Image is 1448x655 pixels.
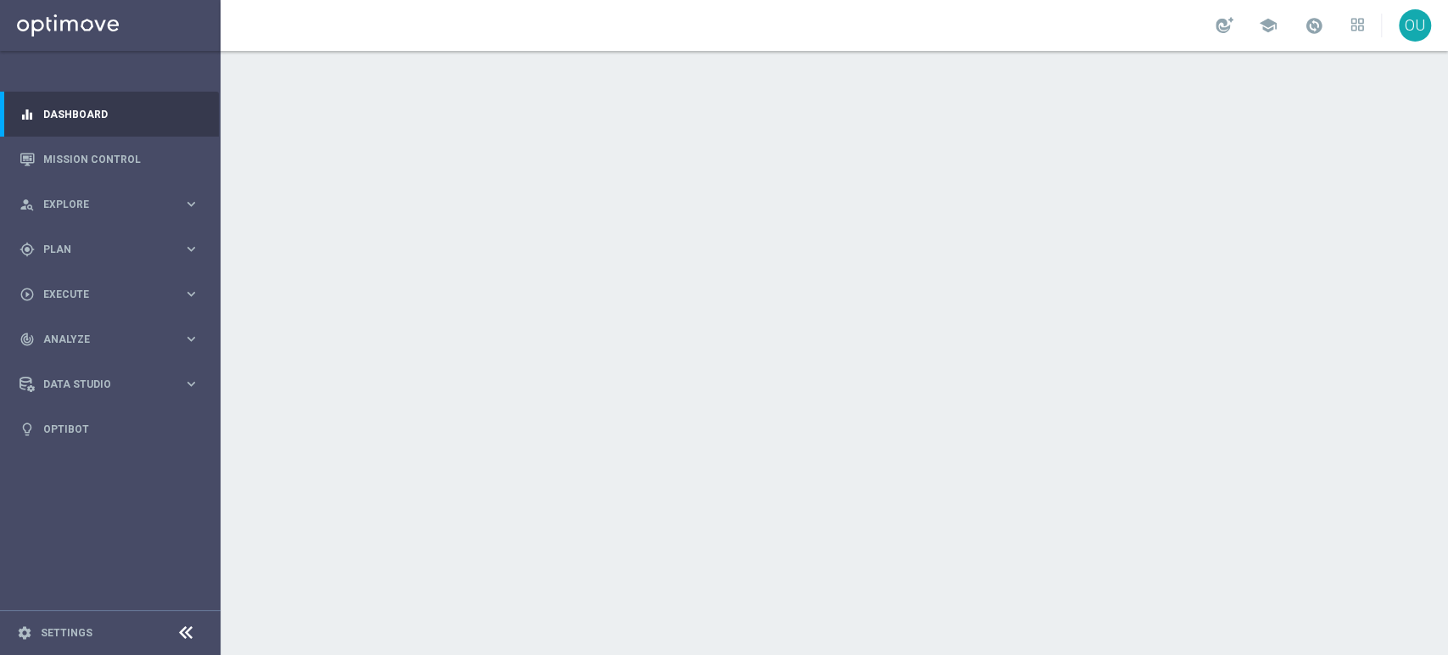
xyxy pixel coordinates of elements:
span: Analyze [43,334,183,344]
span: Data Studio [43,379,183,389]
button: track_changes Analyze keyboard_arrow_right [19,333,200,346]
i: settings [17,625,32,641]
button: Mission Control [19,153,200,166]
span: school [1259,16,1277,35]
i: keyboard_arrow_right [183,196,199,212]
i: keyboard_arrow_right [183,286,199,302]
span: Explore [43,199,183,210]
div: Data Studio [20,377,183,392]
i: keyboard_arrow_right [183,331,199,347]
i: gps_fixed [20,242,35,257]
i: lightbulb [20,422,35,437]
a: Settings [41,628,92,638]
a: Dashboard [43,92,199,137]
button: person_search Explore keyboard_arrow_right [19,198,200,211]
i: keyboard_arrow_right [183,241,199,257]
span: Plan [43,244,183,255]
div: Plan [20,242,183,257]
i: play_circle_outline [20,287,35,302]
button: equalizer Dashboard [19,108,200,121]
i: keyboard_arrow_right [183,376,199,392]
i: person_search [20,197,35,212]
div: OU [1399,9,1431,42]
span: Execute [43,289,183,300]
a: Mission Control [43,137,199,182]
div: Mission Control [20,137,199,182]
a: Optibot [43,406,199,451]
div: Explore [20,197,183,212]
i: equalizer [20,107,35,122]
div: Analyze [20,332,183,347]
i: track_changes [20,332,35,347]
button: lightbulb Optibot [19,423,200,436]
button: gps_fixed Plan keyboard_arrow_right [19,243,200,256]
div: Optibot [20,406,199,451]
button: Data Studio keyboard_arrow_right [19,378,200,391]
div: Dashboard [20,92,199,137]
button: play_circle_outline Execute keyboard_arrow_right [19,288,200,301]
div: Execute [20,287,183,302]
